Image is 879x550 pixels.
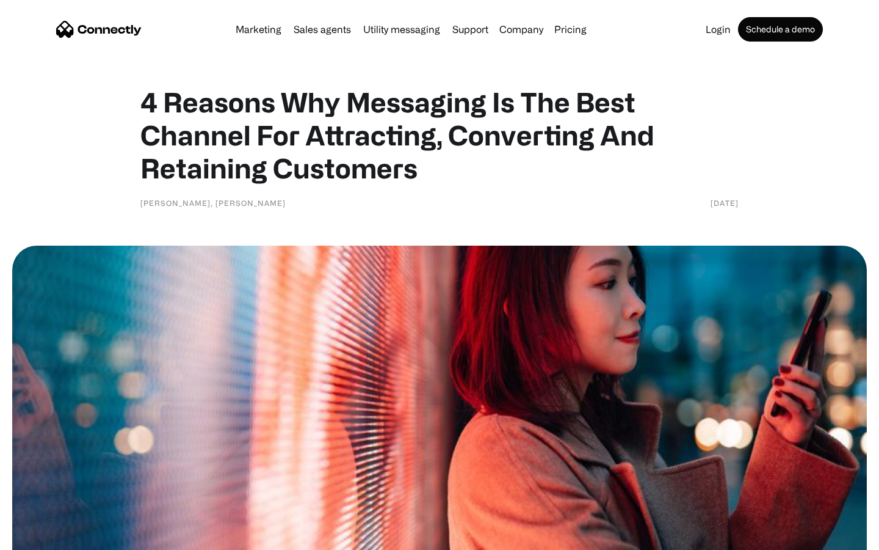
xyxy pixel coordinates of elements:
a: Login [701,24,736,34]
a: Pricing [549,24,591,34]
div: Company [499,21,543,38]
ul: Language list [24,529,73,546]
a: Marketing [231,24,286,34]
a: Sales agents [289,24,356,34]
h1: 4 Reasons Why Messaging Is The Best Channel For Attracting, Converting And Retaining Customers [140,86,739,185]
a: Support [447,24,493,34]
aside: Language selected: English [12,529,73,546]
a: Schedule a demo [738,17,823,42]
a: Utility messaging [358,24,445,34]
div: [PERSON_NAME], [PERSON_NAME] [140,197,286,209]
div: [DATE] [711,197,739,209]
